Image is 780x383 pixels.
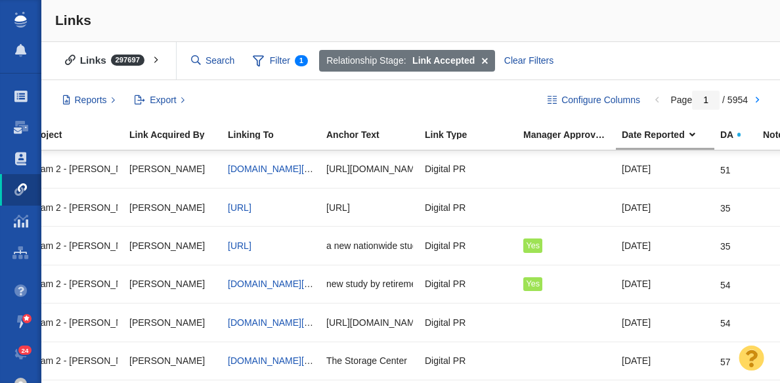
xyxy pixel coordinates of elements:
span: Export [150,93,176,107]
div: a new nationwide study from Lightyear [326,231,413,259]
a: Linking To [228,130,325,141]
span: [PERSON_NAME] [129,317,205,328]
span: Relationship Stage: [326,54,406,68]
div: Team 2 - [PERSON_NAME] | [PERSON_NAME] | [PERSON_NAME]\The Storage Center\The Storage Center - Di... [31,347,118,375]
div: [DATE] [622,308,708,336]
div: 54 [720,308,731,329]
td: Taylor Tomita [123,304,222,342]
img: buzzstream_logo_iconsimple.png [14,12,26,28]
span: Links [55,12,91,28]
div: The Storage Center [326,347,413,375]
span: Reports [75,93,107,107]
span: Digital PR [425,355,466,367]
a: [DOMAIN_NAME][URL] [228,279,325,289]
td: Digital PR [419,265,517,303]
span: Digital PR [425,317,466,328]
span: 1 [295,55,308,66]
div: [DATE] [622,231,708,259]
td: Digital PR [419,227,517,265]
div: [DATE] [622,347,708,375]
span: [PERSON_NAME] [129,202,205,214]
td: Yes [517,265,616,303]
a: Anchor Text [326,130,423,141]
span: Configure Columns [561,93,640,107]
div: [DATE] [622,155,708,183]
div: 54 [720,270,731,291]
div: Team 2 - [PERSON_NAME] | [PERSON_NAME] | [PERSON_NAME]\[PERSON_NAME]\[PERSON_NAME] - Digital PR -... [31,270,118,298]
span: Digital PR [425,240,466,252]
td: Digital PR [419,150,517,189]
strong: Link Accepted [412,54,475,68]
div: Team 2 - [PERSON_NAME] | [PERSON_NAME] | [PERSON_NAME]\Lightyear AI\Lightyear AI - Digital PR - C... [31,231,118,259]
span: Digital PR [425,278,466,290]
td: Digital PR [419,304,517,342]
div: Team 2 - [PERSON_NAME] | [PERSON_NAME] | [PERSON_NAME]\[PERSON_NAME]\[PERSON_NAME] - Digital PR -... [31,155,118,183]
a: Link Acquired By [129,130,227,141]
span: Yes [526,279,540,288]
span: DA [720,130,733,139]
td: Taylor Tomita [123,342,222,380]
div: 35 [720,193,731,214]
button: Reports [55,89,123,112]
div: Link Acquired By [129,130,227,139]
div: Team 2 - [PERSON_NAME] | [PERSON_NAME] | [PERSON_NAME]\Lightyear AI\Lightyear AI - Digital PR - C... [31,193,118,221]
span: Digital PR [425,163,466,175]
div: new study by retirement expert [PERSON_NAME] [326,270,413,298]
td: Taylor Tomita [123,227,222,265]
a: [DOMAIN_NAME][URL] [228,355,325,366]
button: Configure Columns [540,89,648,112]
div: Linking To [228,130,325,139]
span: [PERSON_NAME] [129,355,205,367]
div: Team 2 - [PERSON_NAME] | [PERSON_NAME] | [PERSON_NAME]\[PERSON_NAME]\[PERSON_NAME] - Digital PR -... [31,308,118,336]
a: DA [720,130,762,141]
span: Filter [246,49,315,74]
a: Link Type [425,130,522,141]
div: 57 [720,347,731,368]
div: [URL][DOMAIN_NAME] [326,308,413,336]
a: [DOMAIN_NAME][URL] [228,317,325,328]
td: Taylor Tomita [123,265,222,303]
a: [URL] [228,202,251,213]
div: Link Type [425,130,522,139]
td: Taylor Tomita [123,189,222,227]
td: Digital PR [419,189,517,227]
span: 24 [18,346,32,355]
input: Search [186,49,241,72]
div: Anchor Text [326,130,423,139]
a: [DOMAIN_NAME][URL] [228,164,325,174]
div: 35 [720,231,731,252]
a: [URL] [228,240,251,251]
div: [DATE] [622,193,708,221]
div: [URL] [326,193,413,221]
button: Export [127,89,192,112]
div: [URL][DOMAIN_NAME] [326,155,413,183]
div: Project [31,130,128,139]
span: [PERSON_NAME] [129,278,205,290]
td: Taylor Tomita [123,150,222,189]
div: 51 [720,155,731,176]
span: [PERSON_NAME] [129,163,205,175]
div: [DATE] [622,270,708,298]
td: Digital PR [419,342,517,380]
div: Clear Filters [496,50,561,72]
div: Date Reported [622,130,719,139]
span: Page / 5954 [670,95,748,105]
a: Manager Approved Link? [523,130,620,141]
a: Date Reported [622,130,719,141]
td: Yes [517,227,616,265]
span: Digital PR [425,202,466,214]
span: Yes [526,241,540,250]
div: Manager Approved Link? [523,130,620,139]
span: [PERSON_NAME] [129,240,205,252]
